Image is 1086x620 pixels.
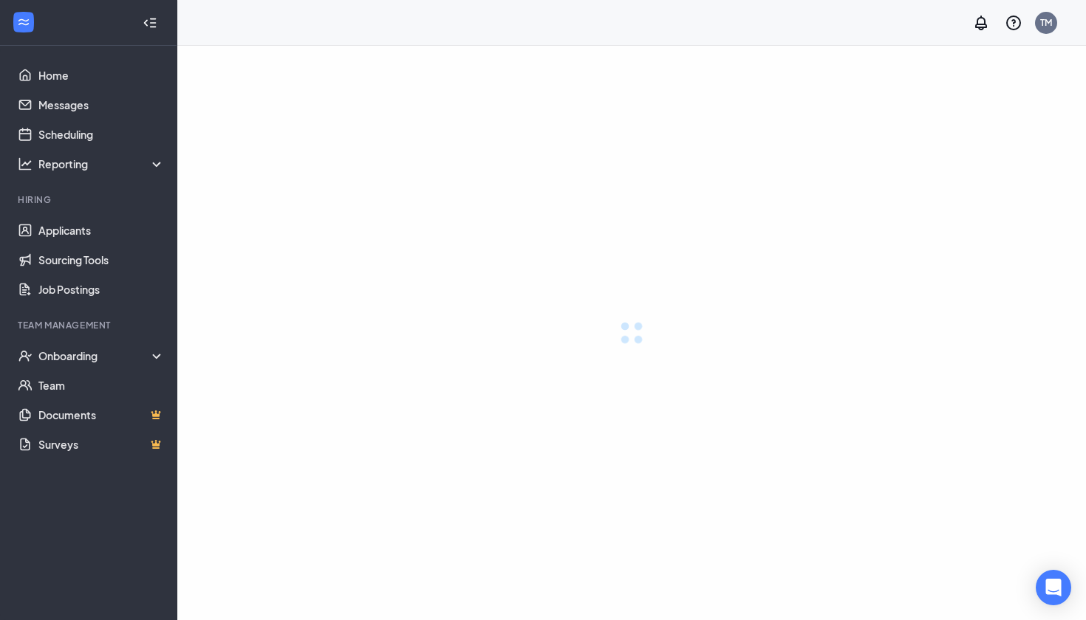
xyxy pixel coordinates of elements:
div: Reporting [38,156,165,171]
svg: WorkstreamLogo [16,15,31,30]
div: Hiring [18,193,162,206]
a: Team [38,371,165,400]
svg: QuestionInfo [1005,14,1022,32]
div: Open Intercom Messenger [1036,570,1071,605]
a: SurveysCrown [38,430,165,459]
a: Job Postings [38,275,165,304]
a: Sourcing Tools [38,245,165,275]
a: Applicants [38,216,165,245]
div: Team Management [18,319,162,331]
div: TM [1040,16,1052,29]
a: DocumentsCrown [38,400,165,430]
a: Scheduling [38,120,165,149]
a: Messages [38,90,165,120]
a: Home [38,61,165,90]
svg: UserCheck [18,348,33,363]
svg: Notifications [972,14,990,32]
svg: Analysis [18,156,33,171]
svg: Collapse [143,15,157,30]
div: Onboarding [38,348,165,363]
